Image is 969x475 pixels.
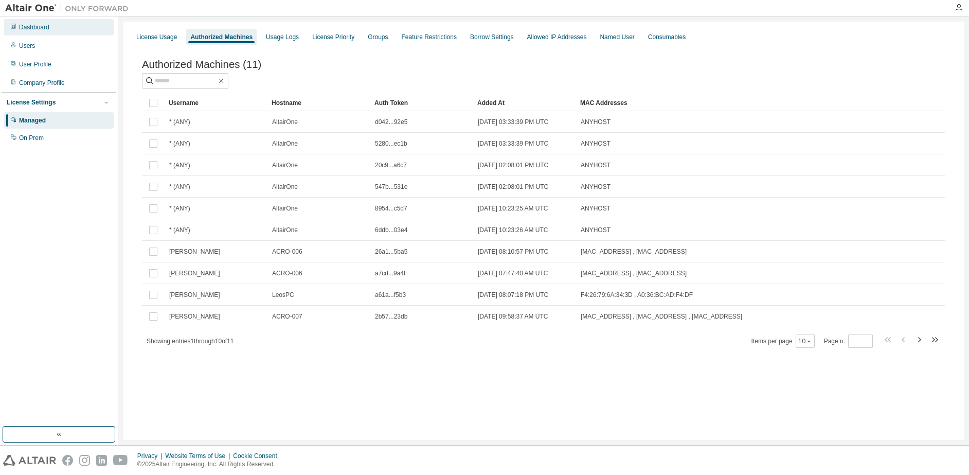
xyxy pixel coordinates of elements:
[272,269,302,277] span: ACRO-006
[478,139,548,148] span: [DATE] 03:33:39 PM UTC
[19,42,35,50] div: Users
[3,455,56,466] img: altair_logo.svg
[142,59,261,71] span: Authorized Machines (11)
[137,460,283,469] p: © 2025 Altair Engineering, Inc. All Rights Reserved.
[600,33,634,41] div: Named User
[581,248,687,256] span: [MAC_ADDRESS] , [MAC_ADDRESS]
[272,226,298,234] span: AltairOne
[19,79,65,87] div: Company Profile
[478,291,548,299] span: [DATE] 08:07:18 PM UTC
[62,455,73,466] img: facebook.svg
[272,183,298,191] span: AltairOne
[169,312,220,321] span: [PERSON_NAME]
[581,291,693,299] span: F4:26:79:6A:34:3D , A0:36:BC:AD:F4:DF
[375,291,406,299] span: a61a...f5b3
[478,248,548,256] span: [DATE] 08:10:57 PM UTC
[470,33,514,41] div: Borrow Settings
[478,118,548,126] span: [DATE] 03:33:39 PM UTC
[266,33,299,41] div: Usage Logs
[19,23,49,31] div: Dashboard
[375,161,407,169] span: 20c9...a6c7
[375,183,407,191] span: 547b...531e
[478,161,548,169] span: [DATE] 02:08:01 PM UTC
[169,291,220,299] span: [PERSON_NAME]
[272,204,298,213] span: AltairOne
[581,139,611,148] span: ANYHOST
[581,312,742,321] span: [MAC_ADDRESS] , [MAC_ADDRESS] , [MAC_ADDRESS]
[368,33,388,41] div: Groups
[147,338,234,345] span: Showing entries 1 through 10 of 11
[478,312,548,321] span: [DATE] 09:58:37 AM UTC
[527,33,587,41] div: Allowed IP Addresses
[169,118,190,126] span: * (ANY)
[169,95,263,111] div: Username
[19,116,46,125] div: Managed
[272,118,298,126] span: AltairOne
[478,269,548,277] span: [DATE] 07:47:40 AM UTC
[402,33,457,41] div: Feature Restrictions
[648,33,686,41] div: Consumables
[19,60,51,68] div: User Profile
[375,269,405,277] span: a7cd...9a4f
[375,248,407,256] span: 26a1...5ba5
[169,183,190,191] span: * (ANY)
[136,33,177,41] div: License Usage
[374,95,469,111] div: Auth Token
[272,312,302,321] span: ACRO-007
[375,226,407,234] span: 6ddb...03e4
[96,455,107,466] img: linkedin.svg
[169,248,220,256] span: [PERSON_NAME]
[798,337,812,345] button: 10
[478,204,548,213] span: [DATE] 10:23:25 AM UTC
[169,204,190,213] span: * (ANY)
[375,312,407,321] span: 2b57...23db
[7,98,56,107] div: License Settings
[375,139,407,148] span: 5280...ec1b
[581,161,611,169] span: ANYHOST
[272,139,298,148] span: AltairOne
[272,248,302,256] span: ACRO-006
[272,291,294,299] span: LeosPC
[233,452,283,460] div: Cookie Consent
[478,183,548,191] span: [DATE] 02:08:01 PM UTC
[580,95,837,111] div: MAC Addresses
[751,335,815,348] span: Items per page
[169,139,190,148] span: * (ANY)
[272,95,366,111] div: Hostname
[165,452,233,460] div: Website Terms of Use
[5,3,134,13] img: Altair One
[375,118,407,126] span: d042...92e5
[169,161,190,169] span: * (ANY)
[19,134,44,142] div: On Prem
[79,455,90,466] img: instagram.svg
[581,118,611,126] span: ANYHOST
[581,183,611,191] span: ANYHOST
[478,226,548,234] span: [DATE] 10:23:26 AM UTC
[272,161,298,169] span: AltairOne
[581,269,687,277] span: [MAC_ADDRESS] , [MAC_ADDRESS]
[581,226,611,234] span: ANYHOST
[824,335,873,348] span: Page n.
[312,33,354,41] div: License Priority
[169,269,220,277] span: [PERSON_NAME]
[190,33,253,41] div: Authorized Machines
[375,204,407,213] span: 8954...c5d7
[581,204,611,213] span: ANYHOST
[169,226,190,234] span: * (ANY)
[113,455,128,466] img: youtube.svg
[477,95,572,111] div: Added At
[137,452,165,460] div: Privacy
